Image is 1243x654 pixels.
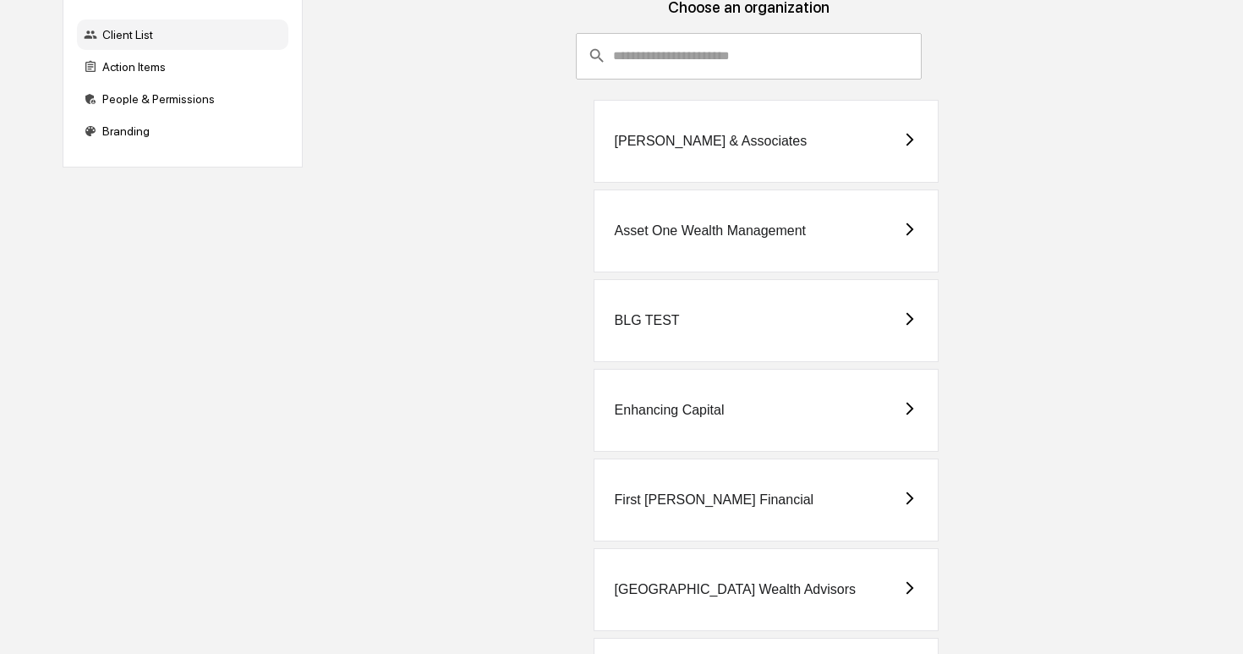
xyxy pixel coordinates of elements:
div: 🗄️ [123,21,136,35]
div: People & Permissions [77,84,288,114]
div: [PERSON_NAME] & Associates [615,134,808,149]
div: Action Items [77,52,288,82]
div: 🖐️ [17,21,30,35]
span: Pylon [168,93,205,106]
div: [GEOGRAPHIC_DATA] Wealth Advisors [615,582,856,597]
div: Branding [77,116,288,146]
a: 🖐️Preclearance [10,13,116,43]
div: consultant-dashboard__filter-organizations-search-bar [576,33,922,79]
span: Preclearance [34,19,109,36]
a: Powered byPylon [119,92,205,106]
a: 🔎Data Lookup [10,45,113,75]
div: First [PERSON_NAME] Financial [615,492,814,508]
span: Attestations [140,19,210,36]
div: Client List [77,19,288,50]
span: Data Lookup [34,52,107,69]
div: Asset One Wealth Management [615,223,807,239]
div: BLG TEST [615,313,680,328]
div: Enhancing Capital [615,403,725,418]
div: 🔎 [17,53,30,67]
a: 🗄️Attestations [116,13,216,43]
